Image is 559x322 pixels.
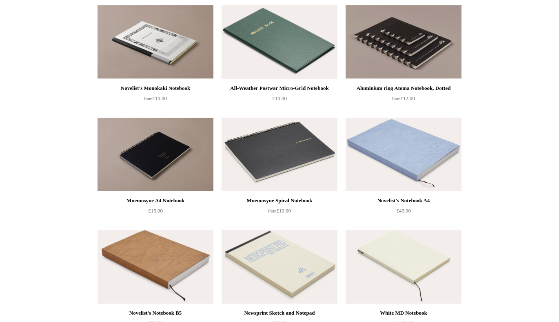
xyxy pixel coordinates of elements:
[392,95,415,101] span: £12.00
[224,83,335,93] div: All-Weather Postwar Micro-Grid Notebook
[222,5,337,79] a: All-Weather Postwar Micro-Grid Notebook All-Weather Postwar Micro-Grid Notebook
[222,230,337,304] a: Newsprint Sketch and Notepad Newsprint Sketch and Notepad
[346,5,461,79] a: Aluminium ring Atoma Notebook, Dotted Aluminium ring Atoma Notebook, Dotted
[348,196,459,206] div: Novelist's Notebook A4
[144,95,167,101] span: £10.00
[346,230,461,304] a: White MD Notebook White MD Notebook
[268,208,291,214] span: £10.00
[222,83,337,117] a: All-Weather Postwar Micro-Grid Notebook £10.00
[346,118,461,191] img: Novelist's Notebook A4
[346,83,461,117] a: Aluminium ring Atoma Notebook, Dotted from£12.00
[392,96,400,101] span: from
[224,308,335,318] div: Newsprint Sketch and Notepad
[222,230,337,304] img: Newsprint Sketch and Notepad
[98,196,213,229] a: Mnemosyne A4 Notebook £15.00
[100,83,211,93] div: Novelist's Monokaki Notebook
[348,308,459,318] div: White MD Notebook
[346,5,461,79] img: Aluminium ring Atoma Notebook, Dotted
[346,230,461,304] img: White MD Notebook
[222,196,337,229] a: Mnemosyne Spiral Notebook from£10.00
[272,95,287,101] span: £10.00
[98,230,213,304] a: Novelist's Notebook B5 Novelist's Notebook B5
[222,118,337,191] a: Mnemosyne Spiral Notebook Mnemosyne Spiral Notebook
[98,5,213,79] a: Novelist's Monokaki Notebook Novelist's Monokaki Notebook
[98,230,213,304] img: Novelist's Notebook B5
[98,5,213,79] img: Novelist's Monokaki Notebook
[222,118,337,191] img: Mnemosyne Spiral Notebook
[98,118,213,191] img: Mnemosyne A4 Notebook
[148,208,163,214] span: £15.00
[346,196,461,229] a: Novelist's Notebook A4 £45.00
[346,118,461,191] a: Novelist's Notebook A4 Novelist's Notebook A4
[396,208,411,214] span: £45.00
[98,83,213,117] a: Novelist's Monokaki Notebook from£10.00
[144,96,152,101] span: from
[98,118,213,191] a: Mnemosyne A4 Notebook Mnemosyne A4 Notebook
[268,209,276,213] span: from
[348,83,459,93] div: Aluminium ring Atoma Notebook, Dotted
[224,196,335,206] div: Mnemosyne Spiral Notebook
[100,196,211,206] div: Mnemosyne A4 Notebook
[100,308,211,318] div: Novelist's Notebook B5
[222,5,337,79] img: All-Weather Postwar Micro-Grid Notebook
